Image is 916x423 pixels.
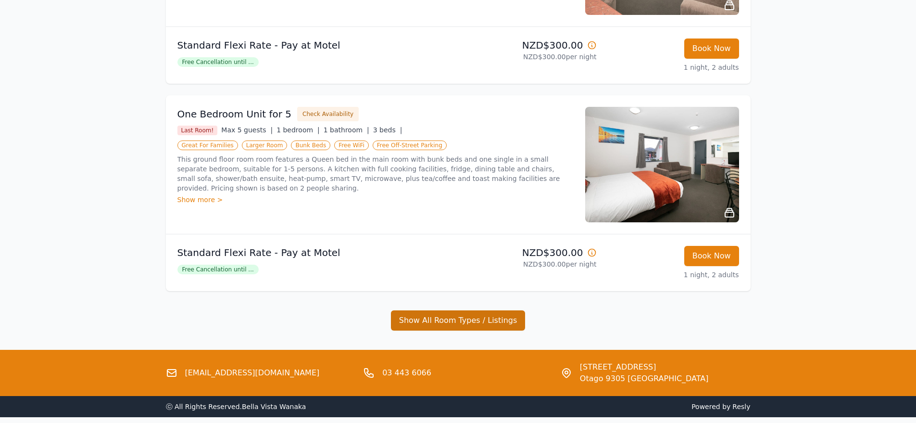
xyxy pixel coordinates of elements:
p: NZD$300.00 [462,246,597,259]
button: Book Now [684,246,739,266]
span: Free Off-Street Parking [373,141,447,150]
span: Max 5 guests | [221,126,273,134]
span: Otago 9305 [GEOGRAPHIC_DATA] [580,373,709,385]
button: Book Now [684,38,739,59]
span: Free Cancellation until ... [177,265,259,274]
p: NZD$300.00 per night [462,52,597,62]
span: 1 bathroom | [324,126,369,134]
span: Great For Families [177,141,238,150]
p: This ground floor room room features a Queen bed in the main room with bunk beds and one single i... [177,154,574,193]
a: Resly [732,403,750,410]
div: Show more > [177,195,574,205]
span: Last Room! [177,126,218,135]
span: ⓒ All Rights Reserved. Bella Vista Wanaka [166,403,306,410]
p: Standard Flexi Rate - Pay at Motel [177,38,454,52]
span: Free Cancellation until ... [177,57,259,67]
span: Powered by [462,402,751,411]
a: 03 443 6066 [382,367,431,379]
p: Standard Flexi Rate - Pay at Motel [177,246,454,259]
p: 1 night, 2 adults [604,63,739,72]
a: [EMAIL_ADDRESS][DOMAIN_NAME] [185,367,320,379]
h3: One Bedroom Unit for 5 [177,107,292,121]
button: Show All Room Types / Listings [391,310,526,331]
button: Check Availability [297,107,359,121]
span: Bunk Beds [291,141,330,150]
span: Larger Room [242,141,288,150]
span: [STREET_ADDRESS] [580,361,709,373]
p: NZD$300.00 [462,38,597,52]
p: NZD$300.00 per night [462,259,597,269]
span: Free WiFi [334,141,369,150]
span: 1 bedroom | [276,126,320,134]
p: 1 night, 2 adults [604,270,739,280]
span: 3 beds | [373,126,402,134]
